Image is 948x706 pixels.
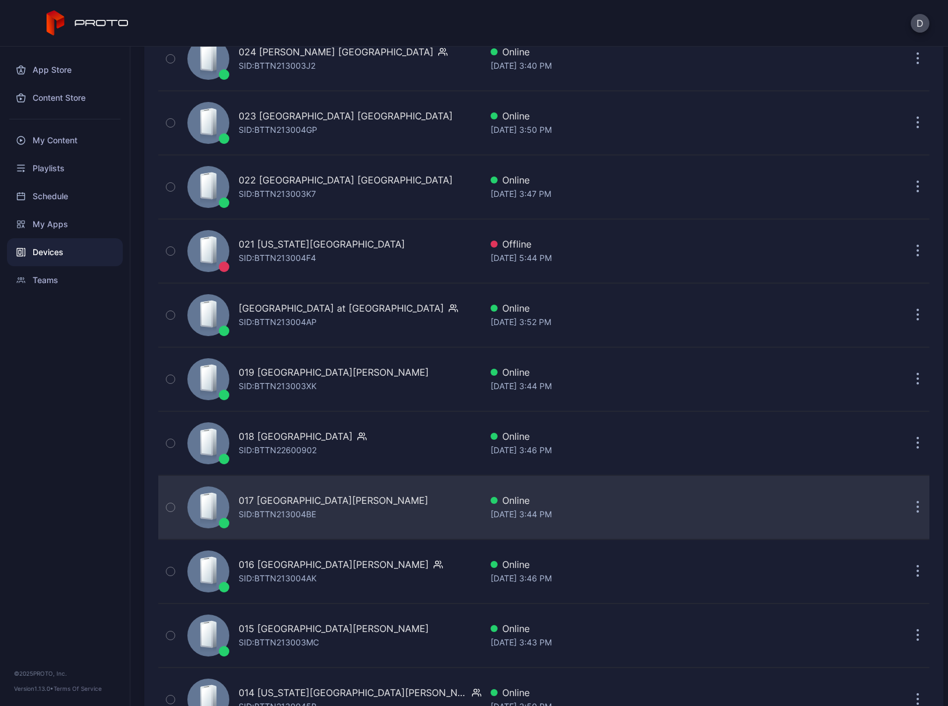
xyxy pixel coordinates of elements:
div: SID: BTTN213003K7 [239,187,316,201]
div: Offline [491,237,783,251]
div: SID: BTTN213004GP [239,123,317,137]
div: [DATE] 3:44 PM [491,507,783,521]
div: [DATE] 3:40 PM [491,59,783,73]
button: D [911,14,929,33]
div: Online [491,45,783,59]
div: Online [491,557,783,571]
div: SID: BTTN22600902 [239,443,317,457]
div: [DATE] 3:43 PM [491,636,783,649]
div: SID: BTTN213004BE [239,507,316,521]
div: © 2025 PROTO, Inc. [14,669,116,678]
a: App Store [7,56,123,84]
div: Online [491,429,783,443]
div: 017 [GEOGRAPHIC_DATA][PERSON_NAME] [239,493,428,507]
div: 018 [GEOGRAPHIC_DATA] [239,429,353,443]
div: 016 [GEOGRAPHIC_DATA][PERSON_NAME] [239,557,429,571]
div: 023 [GEOGRAPHIC_DATA] [GEOGRAPHIC_DATA] [239,109,453,123]
div: SID: BTTN213003XK [239,379,317,393]
a: Content Store [7,84,123,112]
div: Online [491,301,783,315]
div: SID: BTTN213003J2 [239,59,315,73]
div: 014 [US_STATE][GEOGRAPHIC_DATA][PERSON_NAME] [GEOGRAPHIC_DATA] [239,686,467,700]
div: 019 [GEOGRAPHIC_DATA][PERSON_NAME] [239,365,429,379]
div: [DATE] 3:50 PM [491,123,783,137]
a: Teams [7,266,123,294]
div: [DATE] 3:52 PM [491,315,783,329]
a: Playlists [7,154,123,182]
div: 015 [GEOGRAPHIC_DATA][PERSON_NAME] [239,622,429,636]
div: 022 [GEOGRAPHIC_DATA] [GEOGRAPHIC_DATA] [239,173,453,187]
div: [DATE] 5:44 PM [491,251,783,265]
div: Online [491,622,783,636]
a: Devices [7,238,123,266]
div: [DATE] 3:44 PM [491,379,783,393]
div: Online [491,173,783,187]
div: Online [491,365,783,379]
div: SID: BTTN213004AP [239,315,317,329]
a: Terms Of Service [54,685,102,692]
div: SID: BTTN213004AK [239,571,317,585]
div: 024 [PERSON_NAME] [GEOGRAPHIC_DATA] [239,45,434,59]
div: SID: BTTN213004F4 [239,251,316,265]
a: My Apps [7,210,123,238]
a: My Content [7,126,123,154]
div: Online [491,686,783,700]
div: [DATE] 3:46 PM [491,571,783,585]
div: 021 [US_STATE][GEOGRAPHIC_DATA] [239,237,405,251]
div: Online [491,493,783,507]
span: Version 1.13.0 • [14,685,54,692]
div: Online [491,109,783,123]
div: [DATE] 3:47 PM [491,187,783,201]
div: [DATE] 3:46 PM [491,443,783,457]
div: [GEOGRAPHIC_DATA] at [GEOGRAPHIC_DATA] [239,301,444,315]
a: Schedule [7,182,123,210]
div: SID: BTTN213003MC [239,636,319,649]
